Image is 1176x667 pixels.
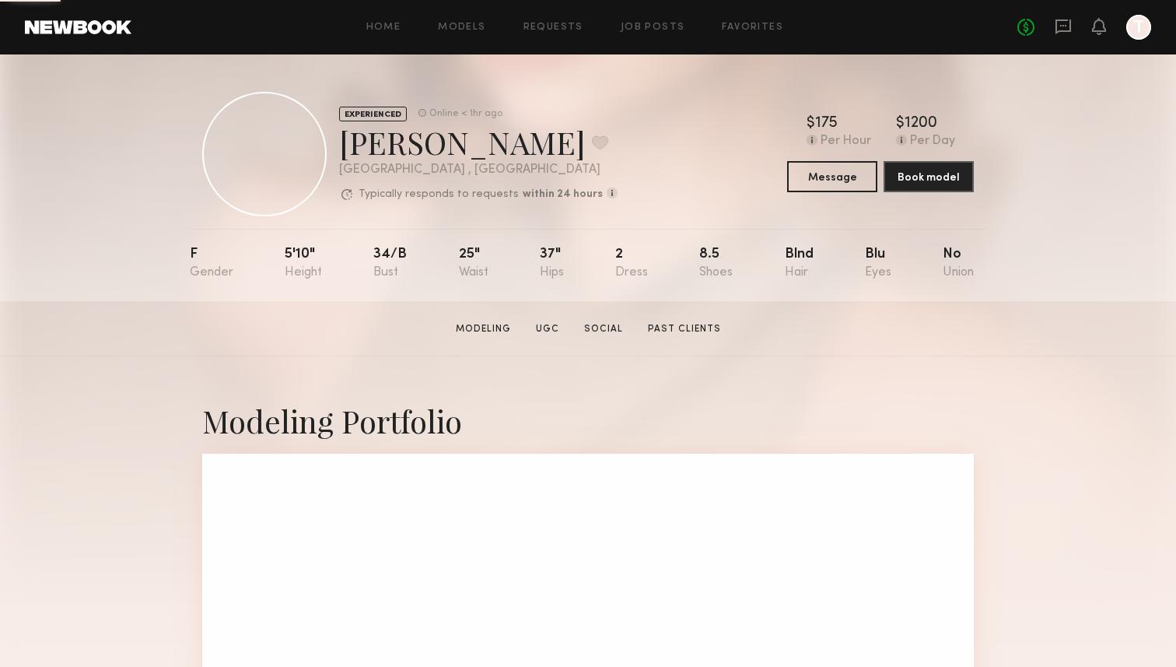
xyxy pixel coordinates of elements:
[905,116,937,132] div: 1200
[578,322,629,336] a: Social
[884,161,974,192] button: Book model
[429,109,502,119] div: Online < 1hr ago
[785,247,814,279] div: Blnd
[699,247,733,279] div: 8.5
[366,23,401,33] a: Home
[807,116,815,132] div: $
[459,247,488,279] div: 25"
[202,400,974,441] div: Modeling Portfolio
[438,23,485,33] a: Models
[339,107,407,121] div: EXPERIENCED
[1126,15,1151,40] a: T
[787,161,877,192] button: Message
[821,135,871,149] div: Per Hour
[339,163,618,177] div: [GEOGRAPHIC_DATA] , [GEOGRAPHIC_DATA]
[450,322,517,336] a: Modeling
[896,116,905,132] div: $
[540,247,564,279] div: 37"
[722,23,783,33] a: Favorites
[642,322,727,336] a: Past Clients
[530,322,565,336] a: UGC
[621,23,685,33] a: Job Posts
[943,247,974,279] div: No
[339,121,618,163] div: [PERSON_NAME]
[815,116,838,132] div: 175
[190,247,233,279] div: F
[523,189,603,200] b: within 24 hours
[615,247,648,279] div: 2
[523,23,583,33] a: Requests
[359,189,519,200] p: Typically responds to requests
[865,247,891,279] div: Blu
[910,135,955,149] div: Per Day
[285,247,322,279] div: 5'10"
[373,247,407,279] div: 34/b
